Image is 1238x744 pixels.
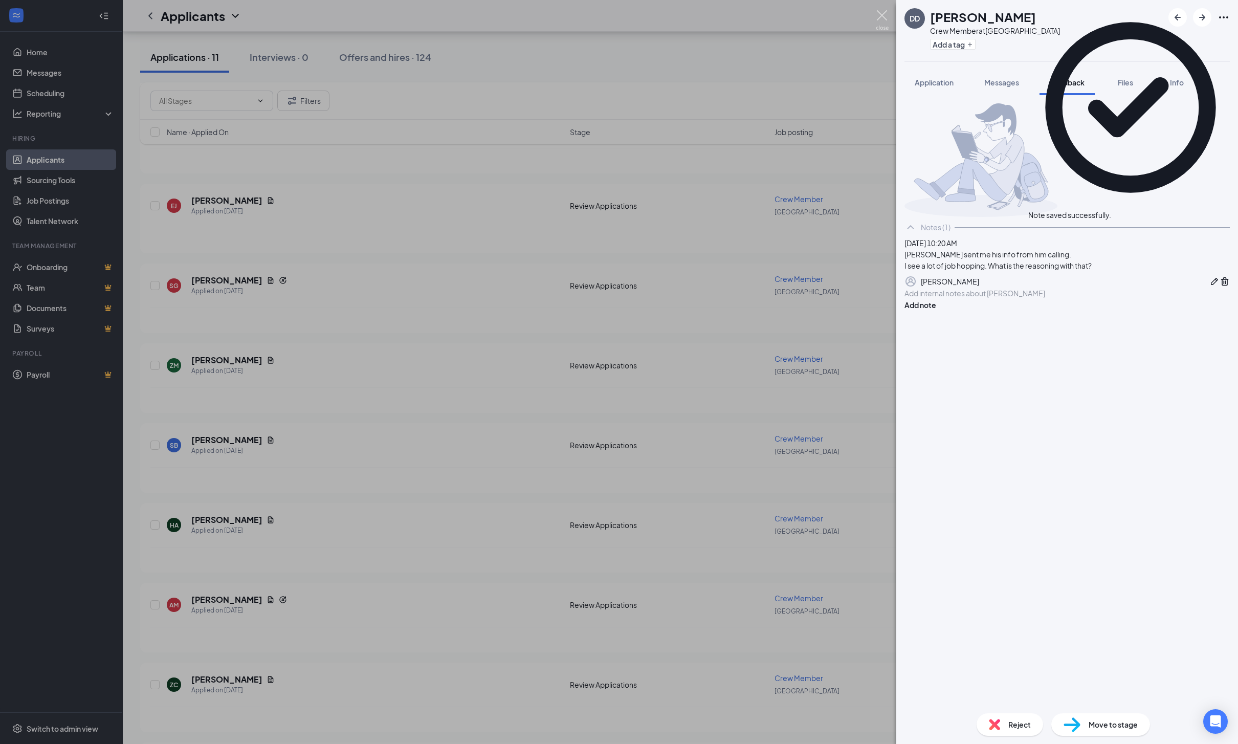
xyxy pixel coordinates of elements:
[1008,719,1031,730] span: Reject
[1209,275,1220,288] button: Pen
[1220,276,1230,287] svg: Trash
[904,249,1230,271] div: [PERSON_NAME] sent me his info from him calling. I see a lot of job hopping. What is the reasonin...
[904,299,936,311] button: Add note
[1220,275,1230,288] button: Trash
[904,103,1057,217] img: takingNoteManImg
[915,78,954,87] span: Application
[1209,276,1220,287] svg: Pen
[1028,210,1111,221] div: Note saved successfully.
[921,276,979,287] div: [PERSON_NAME]
[1028,5,1233,210] svg: CheckmarkCircle
[967,41,973,48] svg: Plus
[1089,719,1138,730] span: Move to stage
[904,221,917,233] svg: ChevronUp
[1203,709,1228,734] div: Open Intercom Messenger
[904,275,917,288] svg: Profile
[904,238,957,248] span: [DATE] 10:20 AM
[910,13,920,24] div: DD
[930,26,1060,36] div: Crew Member at [GEOGRAPHIC_DATA]
[930,39,976,50] button: PlusAdd a tag
[930,8,1036,26] h1: [PERSON_NAME]
[921,222,950,232] div: Notes (1)
[984,78,1019,87] span: Messages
